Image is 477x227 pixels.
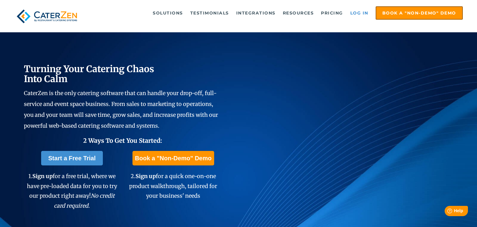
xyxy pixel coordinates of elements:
a: Solutions [150,7,186,19]
a: Book a "Non-Demo" Demo [376,6,463,20]
a: Resources [280,7,317,19]
span: Sign up [136,173,156,180]
span: CaterZen is the only catering software that can handle your drop-off, full-service and event spac... [24,90,218,129]
span: 2. for a quick one-on-one product walkthrough, tailored for your business' needs [129,173,217,199]
img: caterzen [14,6,79,26]
a: Testimonials [187,7,232,19]
a: Book a "Non-Demo" Demo [132,151,214,165]
span: 2 Ways To Get You Started: [83,137,162,144]
a: Start a Free Trial [41,151,103,165]
a: Log in [347,7,371,19]
div: Navigation Menu [91,6,463,20]
iframe: Help widget launcher [423,203,470,220]
em: No credit card required. [54,192,115,209]
span: Sign up [32,173,53,180]
span: Turning Your Catering Chaos Into Calm [24,63,154,85]
a: Integrations [233,7,279,19]
a: Pricing [318,7,346,19]
span: 1. for a free trial, where we have pre-loaded data for you to try our product right away! [27,173,117,209]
